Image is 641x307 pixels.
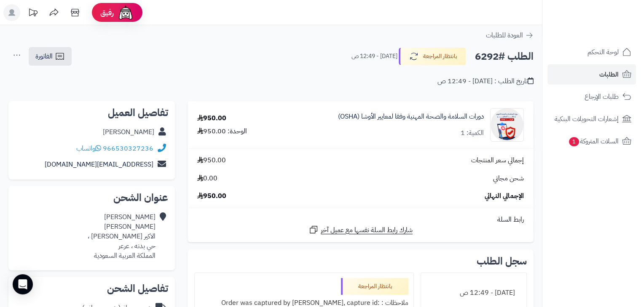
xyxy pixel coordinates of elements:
[29,47,72,66] a: الفاتورة
[191,215,530,225] div: رابط السلة
[547,64,636,85] a: الطلبات
[584,24,633,41] img: logo-2.png
[599,69,619,80] span: الطلبات
[100,8,114,18] span: رفيق
[197,156,226,165] span: 950.00
[76,143,101,153] a: واتساب
[308,225,413,235] a: شارك رابط السلة نفسها مع عميل آخر
[45,159,153,169] a: [EMAIL_ADDRESS][DOMAIN_NAME]
[197,191,226,201] span: 950.00
[485,191,524,201] span: الإجمالي النهائي
[88,212,156,260] div: [PERSON_NAME] [PERSON_NAME] الاكير [PERSON_NAME] ، حي بدنه ، عرعر المملكة العربية السعودية
[471,156,524,165] span: إجمالي سعر المنتجات
[547,42,636,62] a: لوحة التحكم
[197,174,217,183] span: 0.00
[493,174,524,183] span: شحن مجاني
[15,283,168,294] h2: تفاصيل الشحن
[22,4,43,23] a: تحديثات المنصة
[547,109,636,129] a: إشعارات التحويلات البنكية
[587,46,619,58] span: لوحة التحكم
[321,225,413,235] span: شارك رابط السلة نفسها مع عميل آخر
[555,113,619,125] span: إشعارات التحويلات البنكية
[486,30,523,40] span: العودة للطلبات
[341,278,408,295] div: بانتظار المراجعة
[399,48,466,65] button: بانتظار المراجعة
[477,256,527,266] h3: سجل الطلب
[461,128,484,138] div: الكمية: 1
[197,127,247,136] div: الوحدة: 950.00
[103,143,153,153] a: 966530327236
[338,112,484,122] a: دورات السلامة والصحة المهنية وفقا لمعايير الأوشا (OSHA)
[35,51,53,61] span: الفاتورة
[426,285,521,301] div: [DATE] - 12:49 ص
[351,52,397,61] small: [DATE] - 12:49 ص
[491,108,523,142] img: 1752420691-%D8%A7%D9%84%D8%B3%D9%84%D8%A7%D9%85%D8%A9%20%D9%88%20%D8%A7%D9%84%D8%B5%D8%AD%D8%A9%2...
[117,4,134,21] img: ai-face.png
[13,274,33,294] div: Open Intercom Messenger
[547,131,636,151] a: السلات المتروكة1
[103,127,154,137] a: [PERSON_NAME]
[15,108,168,118] h2: تفاصيل العميل
[585,91,619,103] span: طلبات الإرجاع
[475,48,534,65] h2: الطلب #6292
[569,137,579,146] span: 1
[486,30,534,40] a: العودة للطلبات
[568,135,619,147] span: السلات المتروكة
[15,193,168,203] h2: عنوان الشحن
[547,87,636,107] a: طلبات الإرجاع
[197,114,226,123] div: 950.00
[437,77,534,86] div: تاريخ الطلب : [DATE] - 12:49 ص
